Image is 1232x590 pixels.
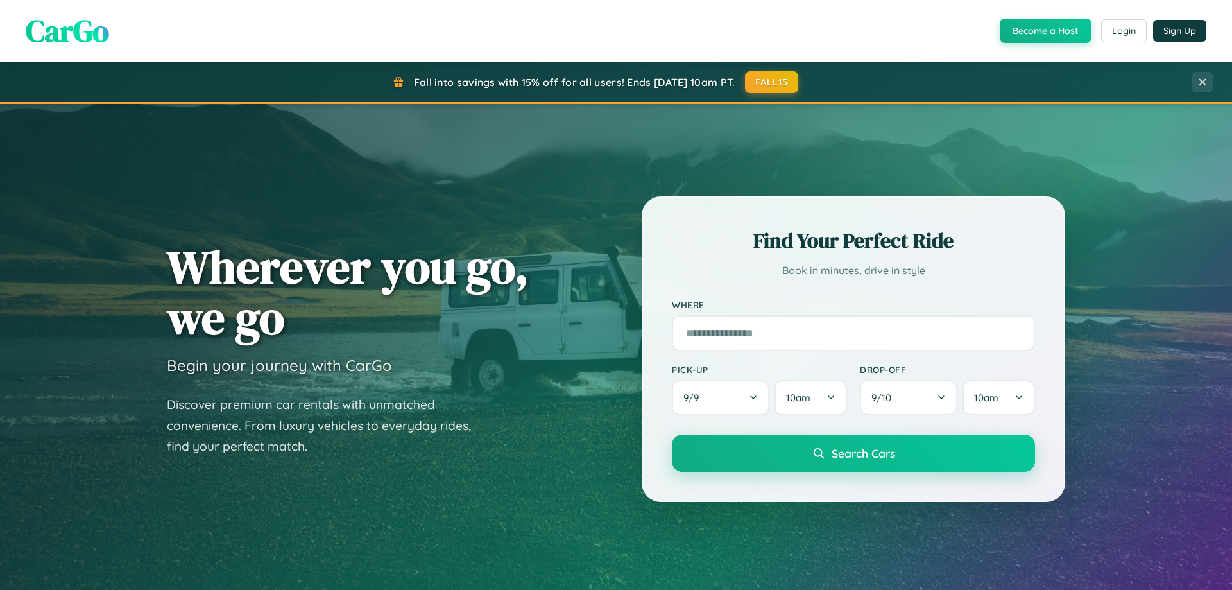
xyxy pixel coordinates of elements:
[672,380,769,415] button: 9/9
[414,76,735,89] span: Fall into savings with 15% off for all users! Ends [DATE] 10am PT.
[683,392,705,404] span: 9 / 9
[167,394,488,457] p: Discover premium car rentals with unmatched convenience. From luxury vehicles to everyday rides, ...
[167,241,529,343] h1: Wherever you go, we go
[1000,19,1091,43] button: Become a Host
[860,364,1035,375] label: Drop-off
[1153,20,1206,42] button: Sign Up
[860,380,957,415] button: 9/10
[672,261,1035,280] p: Book in minutes, drive in style
[871,392,898,404] span: 9 / 10
[167,356,392,375] h3: Begin your journey with CarGo
[26,10,109,52] span: CarGo
[832,446,895,460] span: Search Cars
[963,380,1035,415] button: 10am
[672,299,1035,310] label: Where
[1101,19,1147,42] button: Login
[672,435,1035,472] button: Search Cars
[774,380,847,415] button: 10am
[672,364,847,375] label: Pick-up
[672,227,1035,255] h2: Find Your Perfect Ride
[745,71,799,93] button: FALL15
[974,392,998,404] span: 10am
[786,392,810,404] span: 10am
